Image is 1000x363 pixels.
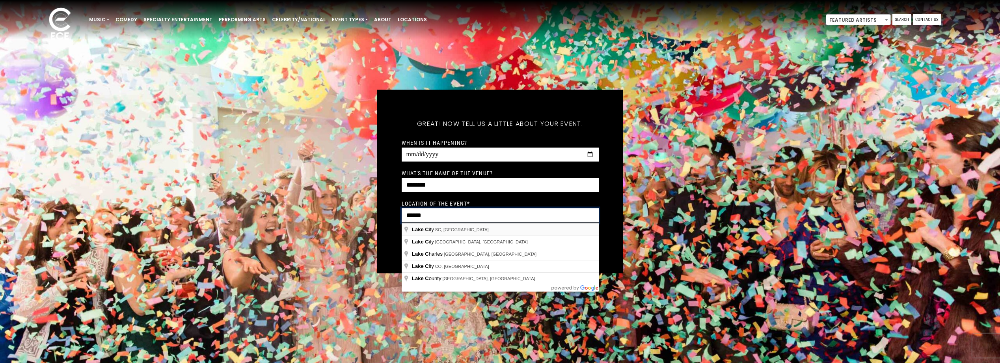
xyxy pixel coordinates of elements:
[40,6,80,44] img: ece_new_logo_whitev2-1.png
[402,110,599,138] h5: Great! Now tell us a little about your event.
[442,276,535,281] span: [GEOGRAPHIC_DATA], [GEOGRAPHIC_DATA]
[913,14,941,25] a: Contact Us
[892,14,911,25] a: Search
[112,13,140,26] a: Comedy
[435,240,528,244] span: [GEOGRAPHIC_DATA], [GEOGRAPHIC_DATA]
[412,239,435,245] span: ity
[412,226,429,232] span: Lake C
[412,251,444,257] span: harles
[412,275,442,281] span: ounty
[402,170,493,177] label: What's the name of the venue?
[402,139,467,146] label: When is it happening?
[269,13,329,26] a: Celebrity/National
[412,239,429,245] span: Lake C
[826,14,891,25] span: Featured Artists
[371,13,395,26] a: About
[412,251,429,257] span: Lake C
[412,263,429,269] span: Lake C
[329,13,371,26] a: Event Types
[412,275,429,281] span: Lake C
[444,252,536,256] span: [GEOGRAPHIC_DATA], [GEOGRAPHIC_DATA]
[435,227,489,232] span: SC, [GEOGRAPHIC_DATA]
[435,264,489,269] span: CO, [GEOGRAPHIC_DATA]
[140,13,216,26] a: Specialty Entertainment
[216,13,269,26] a: Performing Arts
[86,13,112,26] a: Music
[412,226,435,232] span: ity
[402,200,470,207] label: Location of the event
[826,15,890,26] span: Featured Artists
[412,263,435,269] span: ity
[395,13,430,26] a: Locations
